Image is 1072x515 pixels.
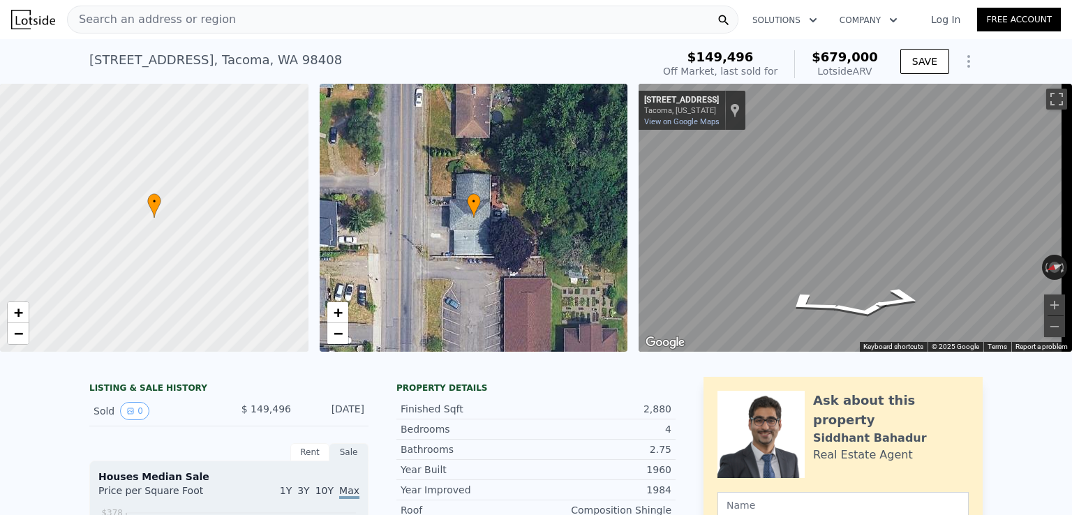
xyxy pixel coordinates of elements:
[297,485,309,496] span: 3Y
[467,193,481,218] div: •
[339,485,359,499] span: Max
[639,84,1072,352] div: Map
[759,287,860,320] path: Go North, S Sheridan Ave
[290,443,329,461] div: Rent
[932,343,979,350] span: © 2025 Google
[467,195,481,208] span: •
[94,402,218,420] div: Sold
[856,283,944,315] path: Go Southwest, S Sheridan Ave
[329,443,368,461] div: Sale
[812,50,878,64] span: $679,000
[536,442,671,456] div: 2.75
[280,485,292,496] span: 1Y
[401,442,536,456] div: Bathrooms
[813,447,913,463] div: Real Estate Agent
[642,334,688,352] a: Open this area in Google Maps (opens a new window)
[1046,89,1067,110] button: Toggle fullscreen view
[401,483,536,497] div: Year Improved
[900,49,949,74] button: SAVE
[863,342,923,352] button: Keyboard shortcuts
[8,302,29,323] a: Zoom in
[302,402,364,420] div: [DATE]
[401,402,536,416] div: Finished Sqft
[11,10,55,29] img: Lotside
[333,324,342,342] span: −
[147,193,161,218] div: •
[147,195,161,208] span: •
[89,50,342,70] div: [STREET_ADDRESS] , Tacoma , WA 98408
[14,324,23,342] span: −
[327,323,348,344] a: Zoom out
[1044,294,1065,315] button: Zoom in
[536,402,671,416] div: 2,880
[1060,255,1068,280] button: Rotate clockwise
[241,403,291,415] span: $ 149,496
[120,402,149,420] button: View historical data
[8,323,29,344] a: Zoom out
[68,11,236,28] span: Search an address or region
[536,483,671,497] div: 1984
[401,463,536,477] div: Year Built
[644,95,719,106] div: [STREET_ADDRESS]
[14,304,23,321] span: +
[813,391,969,430] div: Ask about this property
[642,334,688,352] img: Google
[741,8,828,33] button: Solutions
[955,47,983,75] button: Show Options
[333,304,342,321] span: +
[1042,255,1050,280] button: Rotate counterclockwise
[639,84,1072,352] div: Street View
[401,422,536,436] div: Bedrooms
[1044,316,1065,337] button: Zoom out
[663,64,777,78] div: Off Market, last sold for
[977,8,1061,31] a: Free Account
[815,296,912,322] path: Go West, S Sheridan Ave
[1041,258,1069,277] button: Reset the view
[914,13,977,27] a: Log In
[988,343,1007,350] a: Terms
[730,103,740,118] a: Show location on map
[644,106,719,115] div: Tacoma, [US_STATE]
[98,484,229,506] div: Price per Square Foot
[98,470,359,484] div: Houses Median Sale
[536,422,671,436] div: 4
[812,64,878,78] div: Lotside ARV
[687,50,754,64] span: $149,496
[396,382,676,394] div: Property details
[536,463,671,477] div: 1960
[315,485,334,496] span: 10Y
[828,8,909,33] button: Company
[1015,343,1068,350] a: Report a problem
[644,117,720,126] a: View on Google Maps
[89,382,368,396] div: LISTING & SALE HISTORY
[813,430,927,447] div: Siddhant Bahadur
[327,302,348,323] a: Zoom in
